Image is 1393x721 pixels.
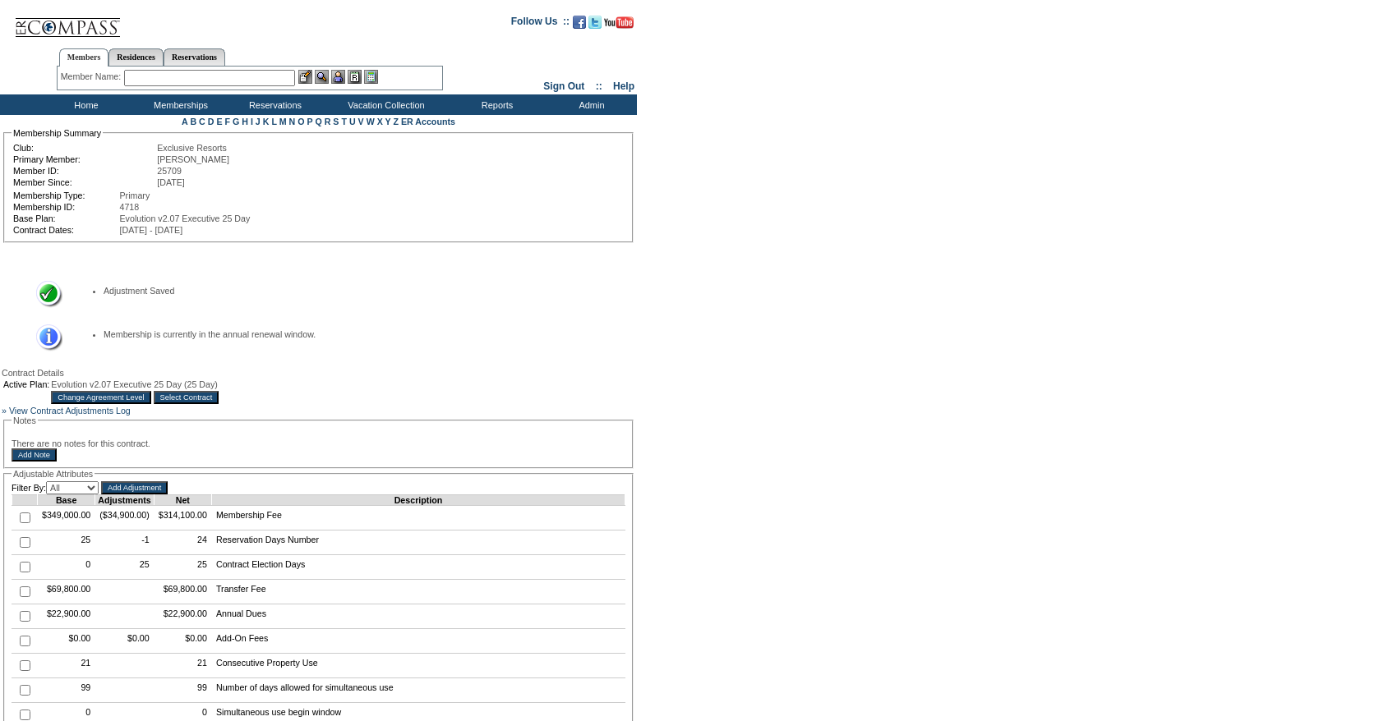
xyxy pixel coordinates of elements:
td: Follow Us :: [511,14,570,34]
td: 25 [95,555,154,580]
a: N [289,117,296,126]
td: Base Plan: [13,214,118,223]
a: Z [393,117,399,126]
a: Y [385,117,391,126]
img: b_calculator.gif [364,70,378,84]
td: Reservation Days Number [211,530,625,555]
a: V [358,117,364,126]
a: M [279,117,287,126]
td: -1 [95,530,154,555]
td: Member Since: [13,177,155,187]
a: Become our fan on Facebook [573,21,586,30]
td: 0 [38,555,95,580]
a: X [377,117,383,126]
span: Evolution v2.07 Executive 25 Day (25 Day) [51,379,218,389]
td: Active Plan: [3,379,49,389]
a: U [349,117,356,126]
td: Primary Member: [13,154,155,164]
img: Information Message [25,324,62,351]
td: Admin [542,94,637,115]
input: Change Agreement Level [51,391,150,404]
img: Success Message [25,281,62,308]
a: B [190,117,196,126]
span: There are no notes for this contract. [12,439,150,448]
td: ($34,900.00) [95,506,154,530]
input: Add Note [12,448,57,462]
a: Residences [108,48,164,66]
span: Exclusive Resorts [157,143,227,153]
td: Add-On Fees [211,629,625,654]
td: Description [211,495,625,506]
a: G [233,117,239,126]
span: 4718 [120,202,140,212]
a: D [208,117,214,126]
a: F [224,117,230,126]
td: $0.00 [154,629,211,654]
td: 99 [38,678,95,703]
li: Adjustment Saved [104,286,609,296]
a: H [242,117,248,126]
td: Membership Fee [211,506,625,530]
span: [DATE] - [DATE] [120,225,183,235]
a: Help [613,80,634,92]
td: Club: [13,143,155,153]
a: Reservations [164,48,225,66]
td: $22,900.00 [38,604,95,629]
a: C [199,117,205,126]
legend: Adjustable Attributes [12,469,95,479]
a: I [251,117,253,126]
a: Q [315,117,321,126]
a: A [182,117,187,126]
td: $0.00 [95,629,154,654]
li: Membership is currently in the annual renewal window. [104,329,609,339]
td: Net [154,495,211,506]
a: L [271,117,276,126]
span: :: [596,80,602,92]
td: Reservations [226,94,321,115]
a: R [325,117,331,126]
div: Member Name: [61,70,124,84]
span: [DATE] [157,177,185,187]
td: Transfer Fee [211,580,625,604]
span: Evolution v2.07 Executive 25 Day [120,214,251,223]
a: K [263,117,270,126]
img: Become our fan on Facebook [573,16,586,29]
td: 21 [154,654,211,678]
td: Contract Election Days [211,555,625,580]
td: $22,900.00 [154,604,211,629]
td: Membership Type: [13,191,118,200]
td: Memberships [131,94,226,115]
td: $0.00 [38,629,95,654]
td: 99 [154,678,211,703]
td: Member ID: [13,166,155,176]
a: E [216,117,222,126]
td: 21 [38,654,95,678]
td: Number of days allowed for simultaneous use [211,678,625,703]
img: Compass Home [14,4,121,38]
td: Membership ID: [13,202,118,212]
td: Contract Dates: [13,225,118,235]
td: Reports [448,94,542,115]
img: View [315,70,329,84]
td: Base [38,495,95,506]
a: T [341,117,347,126]
a: Subscribe to our YouTube Channel [604,21,634,30]
td: $349,000.00 [38,506,95,530]
img: Reservations [348,70,362,84]
img: Subscribe to our YouTube Channel [604,16,634,29]
div: Contract Details [2,368,635,378]
a: » View Contract Adjustments Log [2,406,131,416]
span: 25709 [157,166,182,176]
img: Impersonate [331,70,345,84]
td: $69,800.00 [38,580,95,604]
a: ER Accounts [401,117,455,126]
span: Primary [120,191,150,200]
td: $314,100.00 [154,506,211,530]
a: J [256,117,261,126]
img: b_edit.gif [298,70,312,84]
a: S [333,117,339,126]
td: Adjustments [95,495,154,506]
a: P [307,117,313,126]
a: W [367,117,375,126]
td: $69,800.00 [154,580,211,604]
